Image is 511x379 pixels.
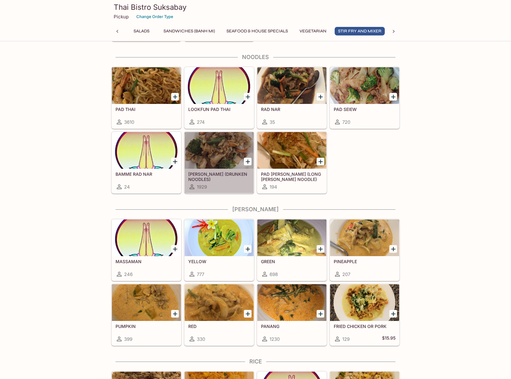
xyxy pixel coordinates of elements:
[330,284,399,346] a: FRIED CHICKEN OR PORK129$15.95
[244,245,252,253] button: Add YELLOW
[330,219,399,256] div: PINEAPPLE
[171,310,179,318] button: Add PUMPKIN
[128,27,155,35] button: Salads
[160,27,218,35] button: Sandwiches (Banh Mi)
[257,67,327,129] a: RAD NAR35
[171,158,179,165] button: Add BAMME RAD NAR
[112,284,181,346] a: PUMPKIN399
[116,171,177,177] h5: BAMME RAD NAR
[124,184,130,190] span: 24
[257,219,326,256] div: GREEN
[185,284,254,321] div: RED
[330,284,399,321] div: FRIED CHICKEN OR PORK
[317,245,324,253] button: Add GREEN
[188,171,250,182] h5: [PERSON_NAME] (DRUNKEN NOODLES)
[330,219,399,281] a: PINEAPPLE207
[342,119,350,125] span: 720
[389,245,397,253] button: Add PINEAPPLE
[270,271,278,277] span: 698
[330,67,399,129] a: PAD SEIEW720
[184,67,254,129] a: LOOKFUN PAD THAI274
[197,119,205,125] span: 274
[257,284,326,321] div: PANANG
[185,132,254,169] div: KEE MAO (DRUNKEN NOODLES)
[188,324,250,329] h5: RED
[257,132,326,169] div: PAD WOON SEN (LONG RICE NOODLE)
[171,93,179,101] button: Add PAD THAI
[184,219,254,281] a: YELLOW777
[257,67,326,104] div: RAD NAR
[112,219,181,281] a: MASSAMAN246
[261,324,323,329] h5: PANANG
[257,284,327,346] a: PANANG1230
[257,132,327,193] a: PAD [PERSON_NAME] (LONG [PERSON_NAME] NOODLE)194
[317,310,324,318] button: Add PANANG
[116,107,177,112] h5: PAD THAI
[112,132,181,193] a: BAMME RAD NAR24
[184,132,254,193] a: [PERSON_NAME] (DRUNKEN NOODLES)1929
[112,132,181,169] div: BAMME RAD NAR
[244,158,252,165] button: Add KEE MAO (DRUNKEN NOODLES)
[197,336,205,342] span: 330
[342,336,350,342] span: 129
[112,284,181,321] div: PUMPKIN
[334,324,395,329] h5: FRIED CHICKEN OR PORK
[111,206,400,213] h4: [PERSON_NAME]
[197,184,207,190] span: 1929
[124,336,132,342] span: 399
[111,54,400,61] h4: Noodles
[261,171,323,182] h5: PAD [PERSON_NAME] (LONG [PERSON_NAME] NOODLE)
[112,67,181,104] div: PAD THAI
[261,107,323,112] h5: RAD NAR
[334,259,395,264] h5: PINEAPPLE
[382,335,395,343] h5: $15.95
[296,27,330,35] button: Vegetarian
[112,219,181,256] div: MASSAMAN
[342,271,350,277] span: 207
[261,259,323,264] h5: GREEN
[171,245,179,253] button: Add MASSAMAN
[223,27,291,35] button: Seafood & House Specials
[188,259,250,264] h5: YELLOW
[335,27,385,35] button: Stir Fry and Mixer
[244,310,252,318] button: Add RED
[244,93,252,101] button: Add LOOKFUN PAD THAI
[111,358,400,365] h4: Rice
[188,107,250,112] h5: LOOKFUN PAD THAI
[270,119,275,125] span: 35
[124,119,134,125] span: 3610
[389,310,397,318] button: Add FRIED CHICKEN OR PORK
[330,67,399,104] div: PAD SEIEW
[114,14,129,20] p: Pickup
[317,93,324,101] button: Add RAD NAR
[116,259,177,264] h5: MASSAMAN
[184,284,254,346] a: RED330
[134,12,176,21] button: Change Order Type
[389,93,397,101] button: Add PAD SEIEW
[114,2,397,12] h3: Thai Bistro Suksabay
[317,158,324,165] button: Add PAD WOON SEN (LONG RICE NOODLE)
[257,219,327,281] a: GREEN698
[112,67,181,129] a: PAD THAI3610
[124,271,133,277] span: 246
[116,324,177,329] h5: PUMPKIN
[334,107,395,112] h5: PAD SEIEW
[185,67,254,104] div: LOOKFUN PAD THAI
[185,219,254,256] div: YELLOW
[270,336,280,342] span: 1230
[270,184,277,190] span: 194
[197,271,204,277] span: 777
